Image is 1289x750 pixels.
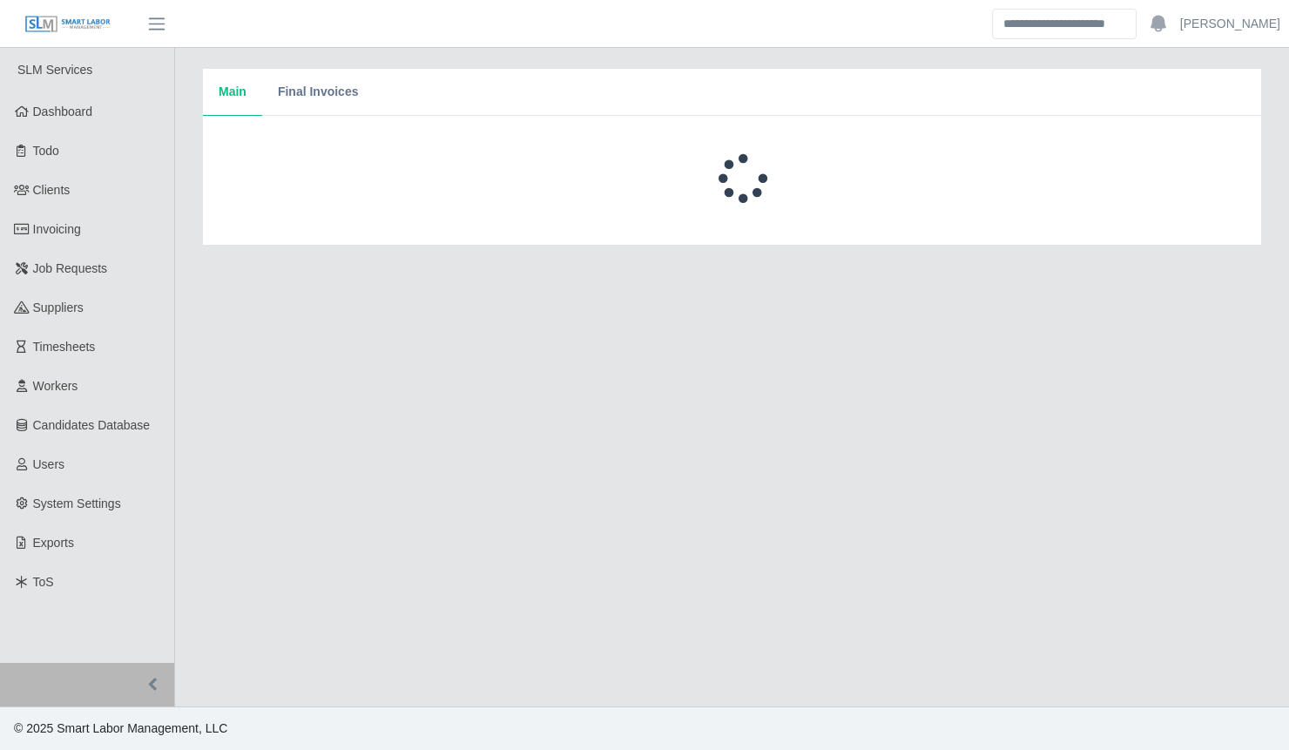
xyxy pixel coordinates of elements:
[14,721,227,735] span: © 2025 Smart Labor Management, LLC
[33,144,59,158] span: Todo
[33,497,121,510] span: System Settings
[33,575,54,589] span: ToS
[992,9,1137,39] input: Search
[33,261,108,275] span: Job Requests
[33,105,93,118] span: Dashboard
[33,536,74,550] span: Exports
[33,457,65,471] span: Users
[33,301,84,314] span: Suppliers
[33,340,96,354] span: Timesheets
[24,15,111,34] img: SLM Logo
[1180,15,1280,33] a: [PERSON_NAME]
[33,418,151,432] span: Candidates Database
[33,222,81,236] span: Invoicing
[203,69,262,116] button: Main
[33,379,78,393] span: Workers
[262,69,375,116] button: Final Invoices
[33,183,71,197] span: Clients
[17,63,92,77] span: SLM Services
